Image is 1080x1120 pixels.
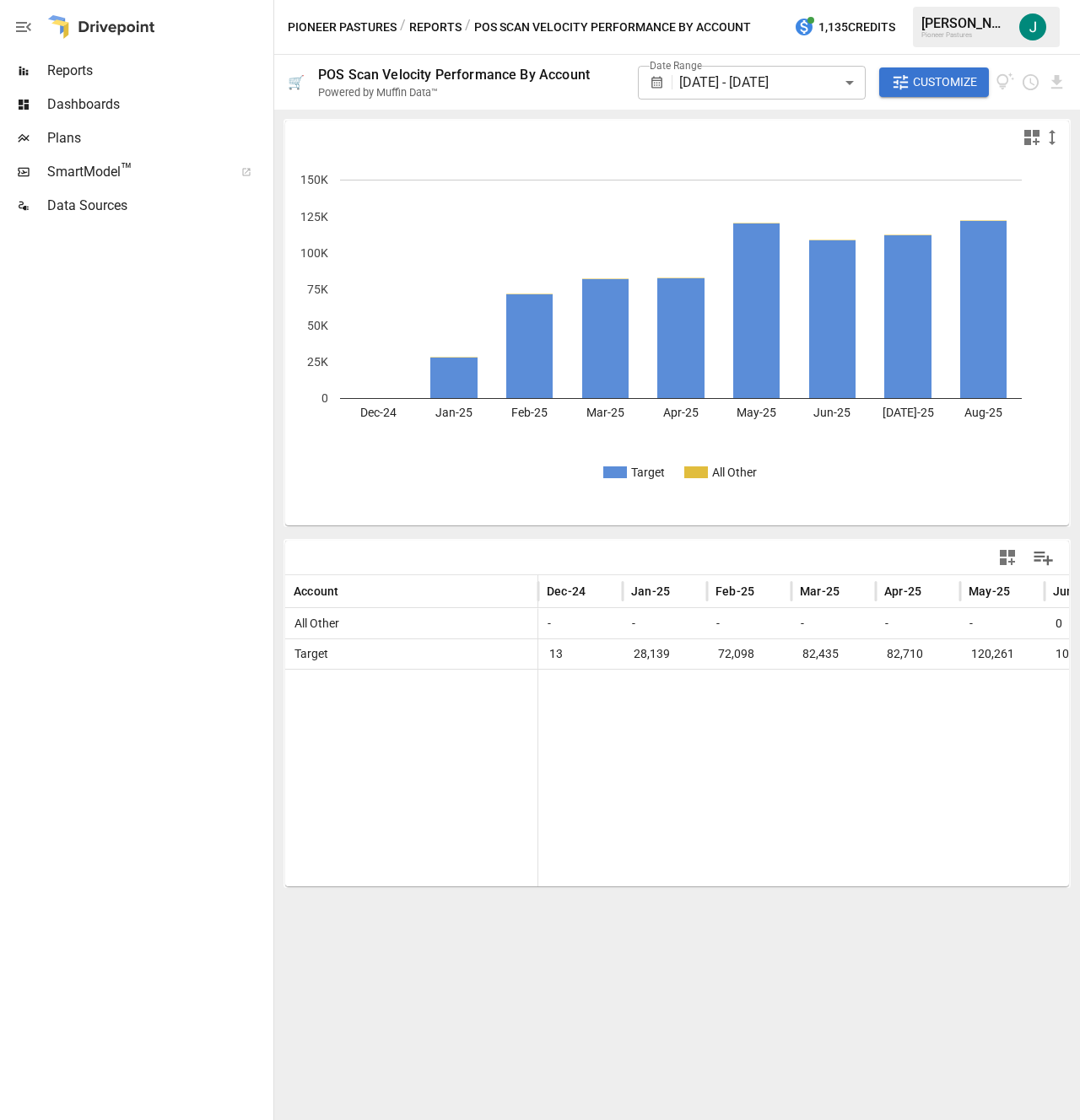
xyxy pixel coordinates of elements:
span: Plans [47,128,270,148]
span: Reports [47,61,270,81]
text: Apr-25 [663,406,699,419]
text: Target [631,466,665,479]
button: Schedule report [1021,73,1040,92]
span: - [794,617,804,630]
span: ™ [121,159,132,180]
span: Target [288,647,328,660]
span: Mar-25 [800,583,840,600]
text: 0 [321,391,328,405]
span: Feb-25 [715,583,754,600]
button: Sort [756,579,780,603]
span: 28,139 [631,639,699,669]
span: - [625,617,635,630]
text: Jun-25 [813,406,850,419]
span: Account [294,583,338,600]
button: 1,135Credits [787,12,902,43]
button: Sort [587,579,611,603]
div: Powered by Muffin Data™ [318,86,438,99]
text: All Other [712,466,757,479]
button: Sort [340,579,364,603]
span: Data Sources [47,196,270,216]
div: [DATE] - [DATE] [679,66,865,100]
button: Manage Columns [1024,539,1062,577]
img: Jacob Brighton [1019,13,1046,40]
div: [PERSON_NAME] [921,15,1009,31]
span: - [710,617,720,630]
span: All Other [288,617,339,630]
text: May-25 [737,406,776,419]
span: Customize [913,72,977,93]
span: 1,135 Credits [818,17,895,38]
span: 72,098 [715,639,783,669]
text: Mar-25 [586,406,624,419]
button: Sort [923,579,947,603]
span: Apr-25 [884,583,921,600]
text: 25K [307,355,328,369]
div: / [400,17,406,38]
span: Jan-25 [631,583,670,600]
span: - [963,617,973,630]
button: Sort [1012,579,1035,603]
span: 120,261 [969,639,1036,669]
button: Sort [672,579,695,603]
text: Feb-25 [511,406,548,419]
text: Aug-25 [964,406,1002,419]
span: SmartModel [47,162,223,182]
div: / [465,17,471,38]
span: 13 [547,639,614,669]
span: - [878,617,888,630]
span: May-25 [969,583,1010,600]
button: Jacob Brighton [1009,3,1056,51]
text: Dec-24 [360,406,397,419]
text: 50K [307,319,328,332]
button: View documentation [996,67,1015,98]
div: POS Scan Velocity Performance By Account [318,67,590,83]
span: Dashboards [47,94,270,115]
span: - [541,617,551,630]
div: Pioneer Pastures [921,31,1009,39]
text: 75K [307,283,328,296]
span: 82,435 [800,639,867,669]
svg: A chart. [285,154,1069,525]
text: [DATE]-25 [883,406,934,419]
text: Jan-25 [435,406,472,419]
text: 125K [300,210,328,223]
button: Download report [1047,73,1066,92]
div: 🛒 [288,74,305,90]
span: Dec-24 [547,583,586,600]
button: Reports [409,17,462,38]
text: 150K [300,173,328,186]
label: Date Range [650,58,702,73]
button: Customize [879,67,989,98]
span: 82,710 [884,639,952,669]
button: Pioneer Pastures [288,17,397,38]
button: Sort [841,579,865,603]
text: 100K [300,246,328,260]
